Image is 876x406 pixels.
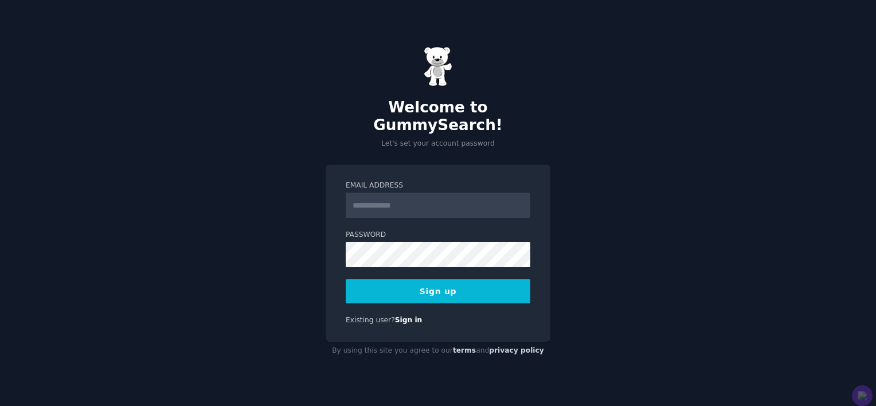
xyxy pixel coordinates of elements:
[346,230,530,240] label: Password
[346,181,530,191] label: Email Address
[346,279,530,303] button: Sign up
[326,139,550,149] p: Let's set your account password
[326,342,550,360] div: By using this site you agree to our and
[424,46,452,87] img: Gummy Bear
[489,346,544,354] a: privacy policy
[326,99,550,135] h2: Welcome to GummySearch!
[395,316,423,324] a: Sign in
[453,346,476,354] a: terms
[346,316,395,324] span: Existing user?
